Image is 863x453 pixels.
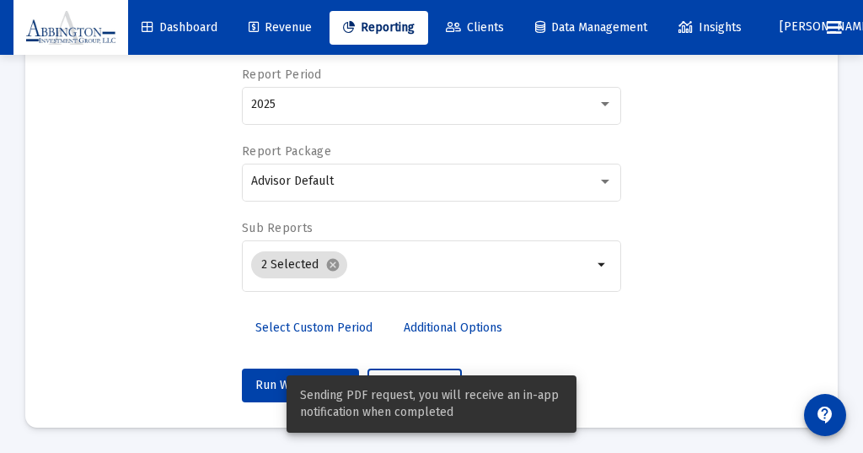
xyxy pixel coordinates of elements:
[251,174,334,188] span: Advisor Default
[665,11,755,45] a: Insights
[535,20,647,35] span: Data Management
[242,144,331,159] label: Report Package
[404,321,502,335] span: Additional Options
[325,257,340,272] mat-icon: cancel
[678,20,742,35] span: Insights
[343,20,415,35] span: Reporting
[446,20,504,35] span: Clients
[249,20,312,35] span: Revenue
[330,11,428,45] a: Reporting
[300,387,563,421] span: Sending PDF request, you will receive an in-app notification when completed
[242,67,322,82] label: Report Period
[235,11,325,45] a: Revenue
[251,248,592,282] mat-chip-list: Selection
[242,369,359,402] button: Run Web Report
[759,10,813,44] button: [PERSON_NAME]
[26,11,115,45] img: Dashboard
[815,405,835,425] mat-icon: contact_support
[251,97,276,111] span: 2025
[255,321,373,335] span: Select Custom Period
[522,11,661,45] a: Data Management
[432,11,517,45] a: Clients
[255,378,346,392] span: Run Web Report
[592,255,613,275] mat-icon: arrow_drop_down
[251,251,347,278] mat-chip: 2 Selected
[242,221,313,235] label: Sub Reports
[142,20,217,35] span: Dashboard
[128,11,231,45] a: Dashboard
